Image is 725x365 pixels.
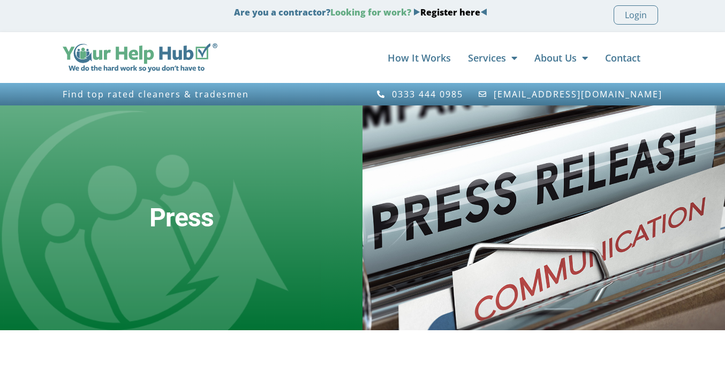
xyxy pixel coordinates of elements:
a: Login [614,5,658,25]
h2: Press [149,202,214,233]
a: How It Works [388,47,451,69]
img: Your Help Hub Wide Logo [63,43,217,72]
img: Blue Arrow - Left [480,9,487,16]
h3: Find top rated cleaners & tradesmen [63,89,357,99]
a: Services [468,47,517,69]
span: Login [625,8,647,22]
img: Blue Arrow - Right [413,9,420,16]
span: 0333 444 0985 [389,89,463,99]
strong: Are you a contractor? [234,6,487,18]
a: Register here [420,6,480,18]
span: Looking for work? [330,6,411,18]
a: Contact [605,47,640,69]
span: [EMAIL_ADDRESS][DOMAIN_NAME] [491,89,662,99]
a: About Us [534,47,588,69]
nav: Menu [228,47,640,69]
a: [EMAIL_ADDRESS][DOMAIN_NAME] [478,89,663,99]
a: 0333 444 0985 [376,89,463,99]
